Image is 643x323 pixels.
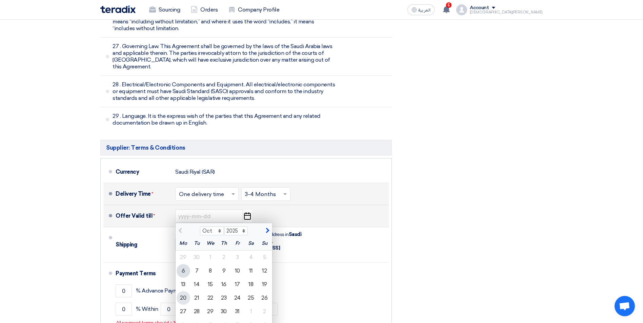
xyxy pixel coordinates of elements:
img: profile_test.png [456,4,467,15]
div: 13 [177,278,190,291]
input: payment-term-2 [116,303,132,316]
span: 29 . Language. It is the express wish of the parties that this Agreement and any related document... [113,113,336,126]
div: 30 [190,251,204,264]
div: 28 [190,305,204,318]
input: payment-term-1 [116,284,132,297]
div: 23 [217,291,231,305]
div: 19 [258,278,272,291]
div: 29 [177,251,190,264]
div: 2 [258,305,272,318]
div: 8 [204,264,217,278]
div: 31 [231,305,244,318]
div: 21 [190,291,204,305]
div: 11 [244,264,258,278]
input: payment-term-2 [161,303,177,316]
div: Th [217,237,231,250]
span: 28 . Electrical/Electronic Components and Equipment. All electrical/electronic components or equi... [113,81,336,102]
span: 5 [446,2,451,8]
div: 6 [177,264,190,278]
div: 25 [244,291,258,305]
div: 3 [231,251,244,264]
div: 16 [217,278,231,291]
div: 5 [258,251,272,264]
div: 9 [217,264,231,278]
div: 10 [231,264,244,278]
div: Shipping [116,237,170,253]
span: العربية [418,8,430,13]
a: Sourcing [144,2,185,17]
button: العربية [407,4,435,15]
a: Orders [185,2,223,17]
div: 7 [190,264,204,278]
div: 1 [244,305,258,318]
div: Account [470,5,489,11]
div: 24 [231,291,244,305]
div: 26 [258,291,272,305]
div: 17 [231,278,244,291]
div: 1 [204,251,217,264]
div: 14 [190,278,204,291]
h5: Supplier: Terms & Conditions [100,140,392,155]
a: Company Profile [223,2,285,17]
div: Tu [190,237,204,250]
div: Su [258,237,272,250]
div: Open chat [615,296,635,316]
span: % Advance Payment Upon [136,287,201,294]
div: 20 [177,291,190,305]
div: 27 [177,305,190,318]
span: % Within [136,306,158,313]
div: Offer Valid till [116,208,170,224]
div: 29 [204,305,217,318]
div: 18 [244,278,258,291]
div: Currency [116,164,170,180]
img: Teradix logo [100,5,136,13]
input: yyyy-mm-dd [175,210,243,222]
div: Delivery Time [116,186,170,202]
div: Fr [231,237,244,250]
div: [DEMOGRAPHIC_DATA][PERSON_NAME] [470,10,543,14]
div: 2 [217,251,231,264]
div: Mo [177,237,190,250]
div: Sa [244,237,258,250]
div: 15 [204,278,217,291]
div: Saudi Riyal (SAR) [175,166,215,178]
div: 30 [217,305,231,318]
span: 27 . Governing Law. This Agreement shall be governed by the laws of the Saudi Arabia laws and app... [113,43,336,70]
div: 12 [258,264,272,278]
div: Payment Terms [116,265,381,282]
div: We [204,237,217,250]
div: 22 [204,291,217,305]
div: 4 [244,251,258,264]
